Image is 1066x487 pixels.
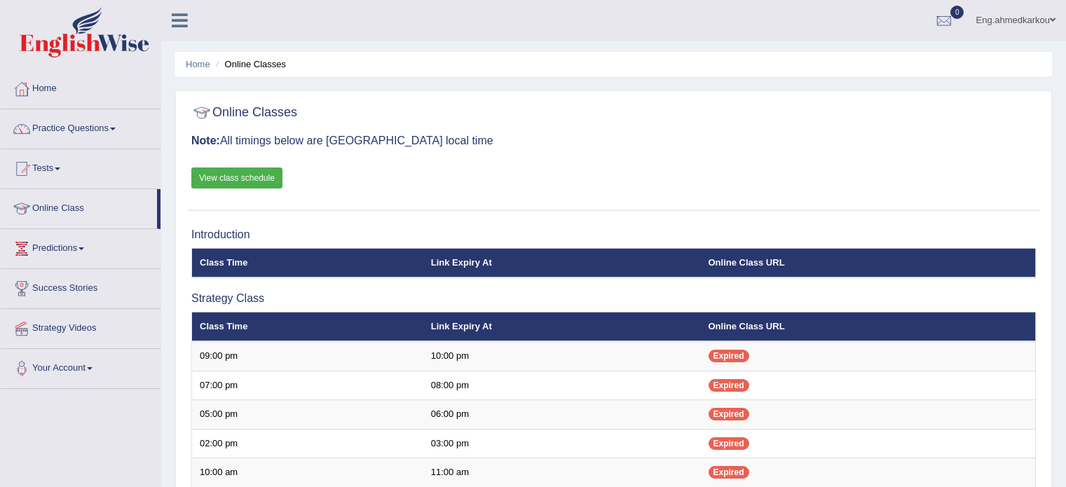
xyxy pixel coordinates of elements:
[1,309,160,344] a: Strategy Videos
[423,341,701,371] td: 10:00 pm
[192,312,423,341] th: Class Time
[1,349,160,384] a: Your Account
[1,269,160,304] a: Success Stories
[192,429,423,458] td: 02:00 pm
[212,57,286,71] li: Online Classes
[1,109,160,144] a: Practice Questions
[423,429,701,458] td: 03:00 pm
[709,437,749,450] span: Expired
[709,350,749,362] span: Expired
[1,69,160,104] a: Home
[1,229,160,264] a: Predictions
[709,466,749,479] span: Expired
[423,248,701,277] th: Link Expiry At
[191,228,1036,241] h3: Introduction
[423,312,701,341] th: Link Expiry At
[191,292,1036,305] h3: Strategy Class
[423,400,701,430] td: 06:00 pm
[186,59,210,69] a: Home
[709,408,749,420] span: Expired
[192,248,423,277] th: Class Time
[192,371,423,400] td: 07:00 pm
[191,135,1036,147] h3: All timings below are [GEOGRAPHIC_DATA] local time
[1,149,160,184] a: Tests
[191,102,297,123] h2: Online Classes
[1,189,157,224] a: Online Class
[192,341,423,371] td: 09:00 pm
[701,248,1036,277] th: Online Class URL
[423,371,701,400] td: 08:00 pm
[701,312,1036,341] th: Online Class URL
[950,6,964,19] span: 0
[192,400,423,430] td: 05:00 pm
[191,167,282,188] a: View class schedule
[191,135,220,146] b: Note:
[709,379,749,392] span: Expired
